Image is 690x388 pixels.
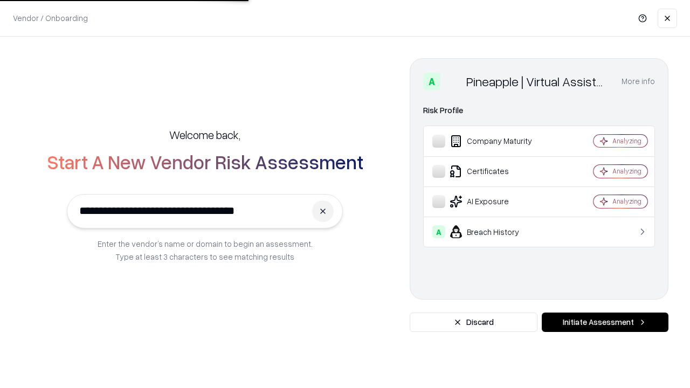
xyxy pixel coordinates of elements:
[13,12,88,24] p: Vendor / Onboarding
[466,73,609,90] div: Pineapple | Virtual Assistant Agency
[432,165,561,178] div: Certificates
[432,135,561,148] div: Company Maturity
[432,225,445,238] div: A
[423,73,440,90] div: A
[410,313,537,332] button: Discard
[622,72,655,91] button: More info
[612,197,641,206] div: Analyzing
[542,313,668,332] button: Initiate Assessment
[98,237,313,263] p: Enter the vendor’s name or domain to begin an assessment. Type at least 3 characters to see match...
[445,73,462,90] img: Pineapple | Virtual Assistant Agency
[612,167,641,176] div: Analyzing
[432,225,561,238] div: Breach History
[169,127,240,142] h5: Welcome back,
[47,151,363,172] h2: Start A New Vendor Risk Assessment
[432,195,561,208] div: AI Exposure
[612,136,641,145] div: Analyzing
[423,104,655,117] div: Risk Profile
